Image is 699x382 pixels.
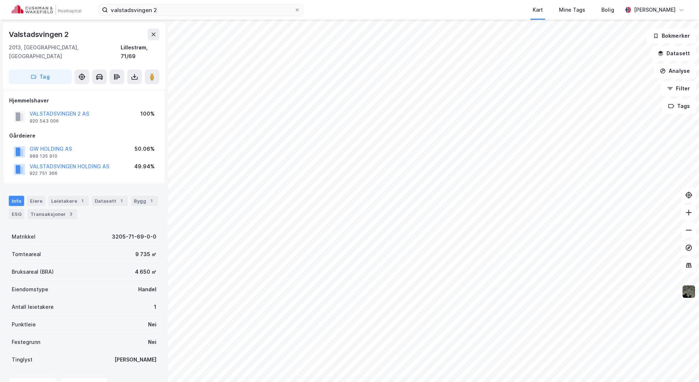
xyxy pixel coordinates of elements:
div: Valstadsvingen 2 [9,29,70,40]
button: Tags [662,99,696,113]
div: 922 751 366 [30,171,57,176]
div: Handel [138,285,156,294]
div: Tomteareal [12,250,41,259]
div: ESG [9,209,24,219]
div: Bygg [131,196,158,206]
div: Eiere [27,196,45,206]
div: 989 135 910 [30,153,57,159]
div: Tinglyst [12,355,33,364]
div: 920 543 006 [30,118,59,124]
div: Nei [148,320,156,329]
button: Filter [661,81,696,96]
input: Søk på adresse, matrikkel, gårdeiere, leietakere eller personer [108,4,294,15]
div: 2013, [GEOGRAPHIC_DATA], [GEOGRAPHIC_DATA] [9,43,121,61]
div: 100% [140,109,155,118]
button: Datasett [651,46,696,61]
div: Kontrollprogram for chat [662,347,699,382]
div: Leietakere [48,196,89,206]
div: Bruksareal (BRA) [12,267,54,276]
button: Analyse [654,64,696,78]
div: Eiendomstype [12,285,48,294]
button: Bokmerker [647,29,696,43]
div: Bolig [601,5,614,14]
div: Transaksjoner [27,209,78,219]
div: Datasett [92,196,128,206]
div: Punktleie [12,320,36,329]
div: 4 650 ㎡ [135,267,156,276]
div: Festegrunn [12,338,40,347]
div: 1 [79,197,86,205]
div: Antall leietakere [12,303,54,311]
div: Kart [533,5,543,14]
div: Hjemmelshaver [9,96,159,105]
div: 1 [154,303,156,311]
img: 9k= [682,285,696,299]
div: [PERSON_NAME] [114,355,156,364]
div: 3 [67,210,75,218]
div: Mine Tags [559,5,585,14]
button: Tag [9,70,72,84]
div: 50.06% [135,145,155,153]
div: Gårdeiere [9,131,159,140]
img: cushman-wakefield-realkapital-logo.202ea83816669bd177139c58696a8fa1.svg [12,5,81,15]
div: 9 735 ㎡ [135,250,156,259]
iframe: Chat Widget [662,347,699,382]
div: Info [9,196,24,206]
div: 3205-71-69-0-0 [112,232,156,241]
div: 1 [148,197,155,205]
div: [PERSON_NAME] [634,5,676,14]
div: 1 [118,197,125,205]
div: Nei [148,338,156,347]
div: Matrikkel [12,232,35,241]
div: 49.94% [134,162,155,171]
div: Lillestrøm, 71/69 [121,43,159,61]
